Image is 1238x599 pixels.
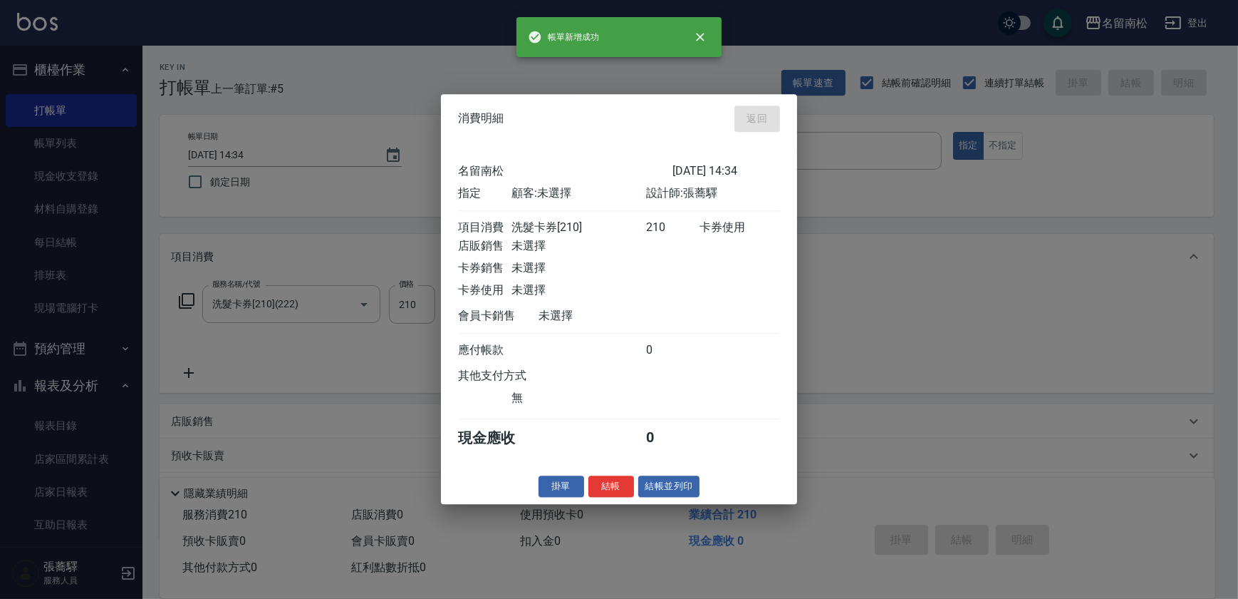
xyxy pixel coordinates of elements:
div: 未選擇 [539,309,672,324]
button: 掛單 [539,476,584,498]
button: 結帳 [588,476,634,498]
div: 卡券使用 [458,283,511,298]
button: close [685,21,716,53]
span: 消費明細 [458,112,504,126]
div: 應付帳款 [458,343,511,358]
div: 未選擇 [511,283,645,298]
div: 顧客: 未選擇 [511,186,645,201]
div: 0 [646,429,699,448]
div: 無 [511,391,645,406]
div: 會員卡銷售 [458,309,539,324]
div: [DATE] 14:34 [672,164,780,179]
div: 指定 [458,186,511,201]
div: 卡券使用 [699,220,780,235]
span: 帳單新增成功 [528,30,599,44]
div: 現金應收 [458,429,539,448]
div: 洗髮卡券[210] [511,220,645,235]
div: 店販銷售 [458,239,511,254]
div: 0 [646,343,699,358]
div: 設計師: 張蕎驛 [646,186,780,201]
div: 未選擇 [511,239,645,254]
div: 其他支付方式 [458,369,566,384]
div: 項目消費 [458,220,511,235]
div: 未選擇 [511,261,645,276]
div: 名留南松 [458,164,672,179]
div: 卡券銷售 [458,261,511,276]
div: 210 [646,220,699,235]
button: 結帳並列印 [638,476,700,498]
